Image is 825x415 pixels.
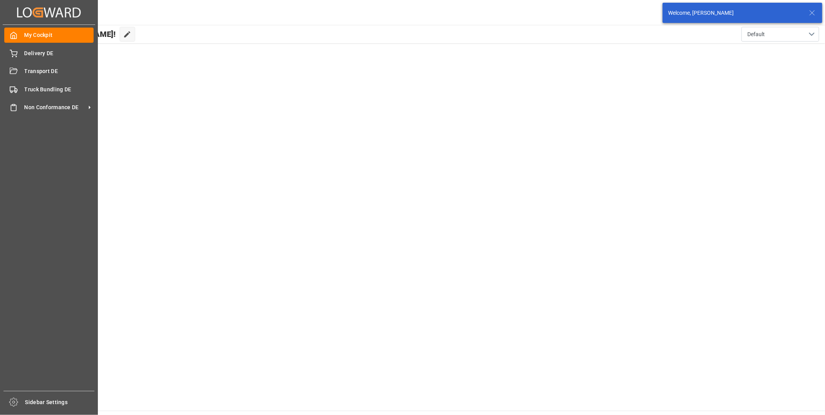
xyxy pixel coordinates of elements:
[4,82,94,97] a: Truck Bundling DE
[24,103,86,112] span: Non Conformance DE
[4,45,94,61] a: Delivery DE
[4,28,94,43] a: My Cockpit
[24,85,94,94] span: Truck Bundling DE
[741,27,819,42] button: open menu
[668,9,802,17] div: Welcome, [PERSON_NAME]
[25,398,95,406] span: Sidebar Settings
[24,49,94,58] span: Delivery DE
[24,31,94,39] span: My Cockpit
[24,67,94,75] span: Transport DE
[4,64,94,79] a: Transport DE
[747,30,765,38] span: Default
[32,27,116,42] span: Hello [PERSON_NAME]!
